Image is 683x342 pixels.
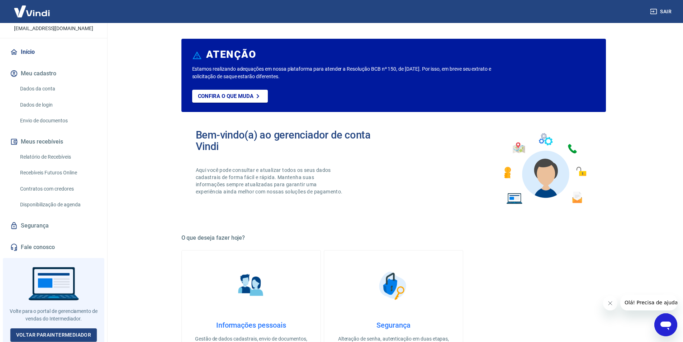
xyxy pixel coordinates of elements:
[181,234,606,242] h5: O que deseja fazer hoje?
[10,328,97,342] a: Voltar paraIntermediador
[17,197,99,212] a: Disponibilização de agenda
[17,182,99,196] a: Contratos com credores
[17,165,99,180] a: Recebíveis Futuros Online
[620,295,677,310] iframe: Mensagem da empresa
[9,134,99,150] button: Meus recebíveis
[196,167,344,195] p: Aqui você pode consultar e atualizar todos os seus dados cadastrais de forma fácil e rápida. Mant...
[336,321,451,329] h4: Segurança
[649,5,674,18] button: Sair
[14,25,93,32] p: [EMAIL_ADDRESS][DOMAIN_NAME]
[17,81,99,96] a: Dados da conta
[9,66,99,81] button: Meu cadastro
[192,90,268,103] a: Confira o que muda
[17,98,99,112] a: Dados de login
[9,239,99,255] a: Fale conosco
[603,296,617,310] iframe: Fechar mensagem
[192,65,514,80] p: Estamos realizando adequações em nossa plataforma para atender a Resolução BCB nº 150, de [DATE]....
[9,0,55,22] img: Vindi
[206,51,256,58] h6: ATENÇÃO
[4,5,60,11] span: Olá! Precisa de ajuda?
[17,150,99,164] a: Relatório de Recebíveis
[196,129,394,152] h2: Bem-vindo(a) ao gerenciador de conta Vindi
[654,313,677,336] iframe: Botão para abrir a janela de mensagens
[375,268,411,304] img: Segurança
[9,44,99,60] a: Início
[193,321,309,329] h4: Informações pessoais
[9,218,99,234] a: Segurança
[17,113,99,128] a: Envio de documentos
[198,93,253,99] p: Confira o que muda
[498,129,592,209] img: Imagem de um avatar masculino com diversos icones exemplificando as funcionalidades do gerenciado...
[233,268,269,304] img: Informações pessoais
